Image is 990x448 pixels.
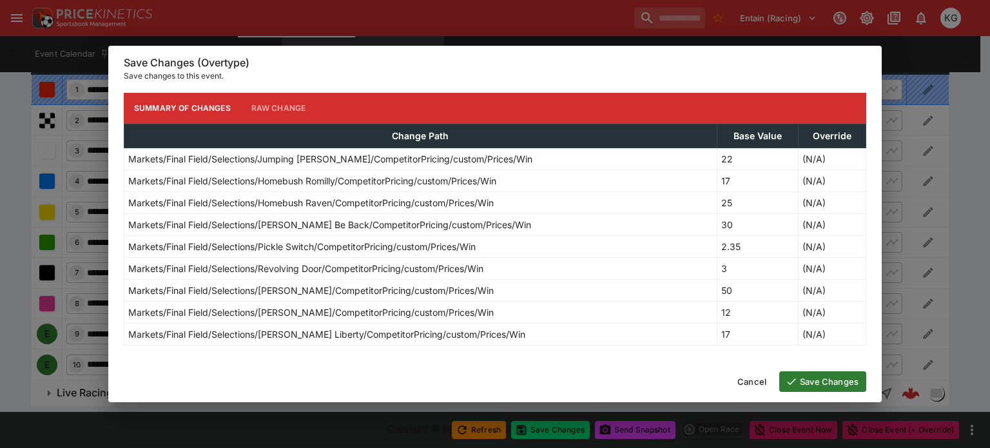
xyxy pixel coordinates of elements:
[124,56,866,70] h6: Save Changes (Overtype)
[128,174,496,188] p: Markets/Final Field/Selections/Homebush Romilly/CompetitorPricing/custom/Prices/Win
[128,284,494,297] p: Markets/Final Field/Selections/[PERSON_NAME]/CompetitorPricing/custom/Prices/Win
[128,262,483,275] p: Markets/Final Field/Selections/Revolving Door/CompetitorPricing/custom/Prices/Win
[799,235,866,257] td: (N/A)
[799,301,866,323] td: (N/A)
[717,279,798,301] td: 50
[799,124,866,148] th: Override
[717,124,798,148] th: Base Value
[717,301,798,323] td: 12
[128,152,532,166] p: Markets/Final Field/Selections/Jumping [PERSON_NAME]/CompetitorPricing/custom/Prices/Win
[799,191,866,213] td: (N/A)
[128,196,494,209] p: Markets/Final Field/Selections/Homebush Raven/CompetitorPricing/custom/Prices/Win
[717,257,798,279] td: 3
[128,306,494,319] p: Markets/Final Field/Selections/[PERSON_NAME]/CompetitorPricing/custom/Prices/Win
[124,70,866,83] p: Save changes to this event.
[717,148,798,170] td: 22
[124,124,717,148] th: Change Path
[799,213,866,235] td: (N/A)
[128,218,531,231] p: Markets/Final Field/Selections/[PERSON_NAME] Be Back/CompetitorPricing/custom/Prices/Win
[799,148,866,170] td: (N/A)
[799,170,866,191] td: (N/A)
[717,170,798,191] td: 17
[717,191,798,213] td: 25
[128,327,525,341] p: Markets/Final Field/Selections/[PERSON_NAME] Liberty/CompetitorPricing/custom/Prices/Win
[128,240,476,253] p: Markets/Final Field/Selections/Pickle Switch/CompetitorPricing/custom/Prices/Win
[799,257,866,279] td: (N/A)
[799,279,866,301] td: (N/A)
[124,93,241,124] button: Summary of Changes
[730,371,774,392] button: Cancel
[799,323,866,345] td: (N/A)
[241,93,316,124] button: Raw Change
[717,235,798,257] td: 2.35
[717,323,798,345] td: 17
[779,371,866,392] button: Save Changes
[717,213,798,235] td: 30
